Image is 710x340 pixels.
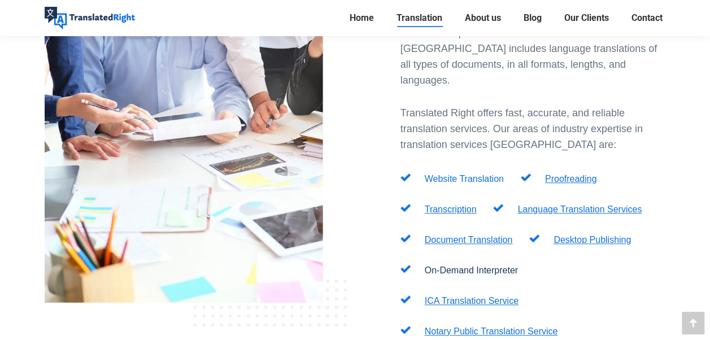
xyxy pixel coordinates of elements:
[561,10,612,26] a: Our Clients
[400,234,411,242] img: null
[465,12,501,24] span: About us
[346,10,377,26] a: Home
[425,326,558,336] a: Notary Public Translation Service
[350,12,374,24] span: Home
[493,204,503,212] img: null
[400,173,411,181] img: null
[393,10,446,26] a: Translation
[400,295,411,303] img: null
[400,105,666,152] p: Translated Right offers fast, accurate, and reliable translation services. Our areas of industry ...
[461,10,504,26] a: About us
[517,204,642,214] a: Language Translation Services
[520,10,545,26] a: Blog
[397,12,442,24] span: Translation
[628,10,666,26] a: Contact
[425,204,477,214] a: Transcription
[529,234,539,242] img: null
[400,326,411,334] img: null
[425,174,504,184] a: Website Translation
[425,264,518,277] p: On-Demand Interpreter
[425,235,513,245] a: Document Translation
[524,12,542,24] span: Blog
[521,173,531,181] img: null
[45,24,347,326] img: Image of translation of company documents by professional translators
[545,174,597,184] a: Proofreading
[631,12,663,24] span: Contact
[400,265,411,273] img: null
[400,25,666,88] div: Our certified professional translation service in [GEOGRAPHIC_DATA] includes language translation...
[425,296,519,306] a: ICA Translation Service
[45,7,135,29] img: Translated Right
[554,235,631,245] a: Desktop Publishing
[400,204,411,212] img: null
[564,12,609,24] span: Our Clients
